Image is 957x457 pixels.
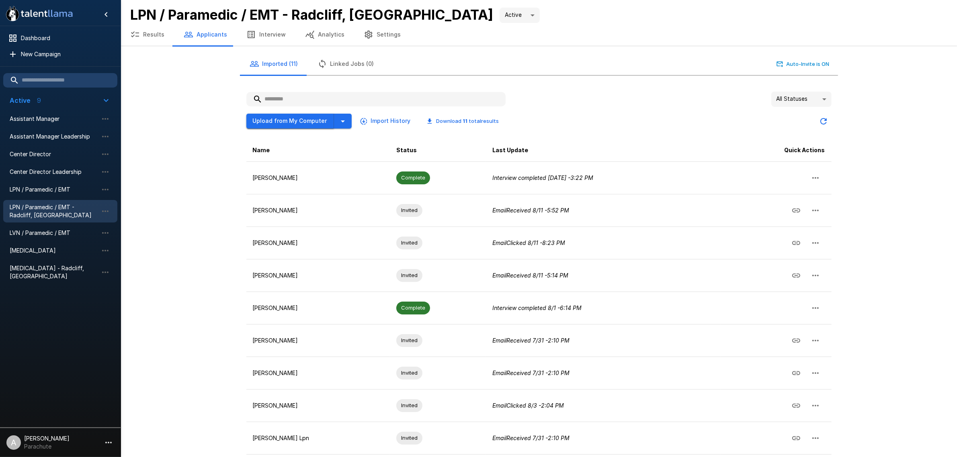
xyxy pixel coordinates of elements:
[390,139,486,162] th: Status
[787,239,806,245] span: Copy Interview Link
[787,401,806,408] span: Copy Interview Link
[253,369,383,377] p: [PERSON_NAME]
[308,53,384,75] button: Linked Jobs (0)
[246,114,334,129] button: Upload from My Computer
[500,8,540,23] div: Active
[721,139,832,162] th: Quick Actions
[396,206,422,214] span: Invited
[240,53,308,75] button: Imported (11)
[396,402,422,409] span: Invited
[253,239,383,247] p: [PERSON_NAME]
[492,435,570,441] i: Email Received 7/31 - 2:10 PM
[396,434,422,442] span: Invited
[396,174,430,182] span: Complete
[787,434,806,441] span: Copy Interview Link
[787,206,806,213] span: Copy Interview Link
[354,23,410,46] button: Settings
[174,23,237,46] button: Applicants
[787,271,806,278] span: Copy Interview Link
[121,23,174,46] button: Results
[787,336,806,343] span: Copy Interview Link
[130,6,493,23] b: LPN / Paramedic / EMT - Radcliff, [GEOGRAPHIC_DATA]
[396,239,422,247] span: Invited
[295,23,354,46] button: Analytics
[253,304,383,312] p: [PERSON_NAME]
[253,434,383,442] p: [PERSON_NAME] Lpn
[816,113,832,129] button: Updated Today - 11:11 AM
[775,58,832,70] button: Auto-Invite is ON
[253,271,383,280] p: [PERSON_NAME]
[396,271,422,279] span: Invited
[253,174,383,182] p: [PERSON_NAME]
[246,139,390,162] th: Name
[486,139,721,162] th: Last Update
[492,174,593,181] i: Interview completed [DATE] - 3:22 PM
[771,92,832,107] div: All Statuses
[492,207,569,214] i: Email Received 8/11 - 5:52 PM
[253,337,383,345] p: [PERSON_NAME]
[396,337,422,344] span: Invited
[237,23,295,46] button: Interview
[420,115,506,127] button: Download 11 totalresults
[463,118,468,124] b: 11
[358,114,414,129] button: Import History
[253,402,383,410] p: [PERSON_NAME]
[787,369,806,375] span: Copy Interview Link
[492,369,570,376] i: Email Received 7/31 - 2:10 PM
[492,239,565,246] i: Email Clicked 8/11 - 8:23 PM
[492,337,570,344] i: Email Received 7/31 - 2:10 PM
[492,272,568,279] i: Email Received 8/11 - 5:14 PM
[492,402,564,409] i: Email Clicked 8/3 - 2:04 PM
[396,304,430,312] span: Complete
[492,304,582,311] i: Interview completed 8/1 - 6:14 PM
[253,206,383,214] p: [PERSON_NAME]
[396,369,422,377] span: Invited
